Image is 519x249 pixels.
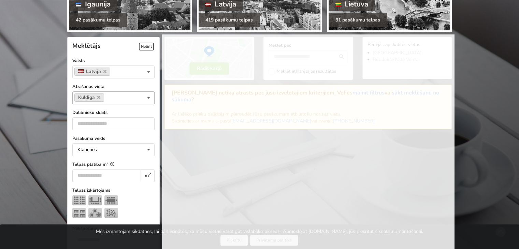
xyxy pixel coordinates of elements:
[77,147,97,152] div: Klātienes
[149,172,151,177] sup: 2
[72,135,155,142] label: Pasākuma veids
[69,13,127,27] div: 42 pasākumu telpas
[104,195,118,205] img: Sapulce
[329,13,387,27] div: 31 pasākumu telpas
[72,109,155,116] label: Dalībnieku skaits
[106,161,109,165] sup: 2
[74,93,104,102] a: Kuldīga
[88,208,102,218] img: Bankets
[72,83,155,90] label: Atrašanās vieta
[139,43,154,50] span: Notīrīt
[199,13,260,27] div: 419 pasākumu telpas
[72,42,101,50] span: Meklētājs
[88,195,102,205] img: U-Veids
[104,208,118,218] img: Pieņemšana
[72,208,86,218] img: Klase
[72,195,86,205] img: Teātris
[72,161,155,168] label: Telpas platība m
[74,68,110,76] a: Latvija
[141,169,155,182] div: m
[72,187,155,194] label: Telpas izkārtojums
[72,57,155,64] label: Valsts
